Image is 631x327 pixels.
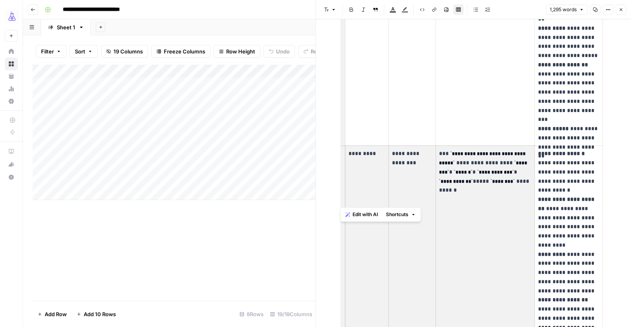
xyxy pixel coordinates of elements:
button: Workspace: AirOps Growth [5,6,18,27]
span: Add 10 Rows [84,310,116,318]
button: Undo [264,45,295,58]
span: Row Height [226,47,255,55]
span: Shortcuts [386,211,408,218]
span: 19 Columns [113,47,143,55]
span: Filter [41,47,54,55]
span: Edit with AI [353,211,378,218]
button: What's new? [5,158,18,171]
a: Your Data [5,70,18,83]
button: Add Row [33,308,72,321]
a: AirOps Academy [5,145,18,158]
button: Edit with AI [342,209,381,220]
button: Freeze Columns [151,45,210,58]
button: Add 10 Rows [72,308,121,321]
div: 19/19 Columns [267,308,315,321]
div: What's new? [5,158,17,170]
a: Usage [5,82,18,95]
span: Redo [311,47,324,55]
button: Help + Support [5,171,18,184]
img: AirOps Growth Logo [5,9,19,24]
span: Sort [75,47,85,55]
button: 1,295 words [546,4,588,15]
button: Row Height [214,45,260,58]
button: Sort [70,45,98,58]
a: Browse [5,57,18,70]
button: 19 Columns [101,45,148,58]
span: Undo [276,47,290,55]
div: Sheet 1 [57,23,75,31]
button: Filter [36,45,66,58]
button: Shortcuts [383,209,419,220]
a: Settings [5,95,18,108]
a: Home [5,45,18,58]
a: Sheet 1 [41,19,91,35]
span: Freeze Columns [164,47,205,55]
span: 1,295 words [550,6,577,13]
div: 8 Rows [236,308,267,321]
span: Add Row [45,310,67,318]
button: Redo [298,45,329,58]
